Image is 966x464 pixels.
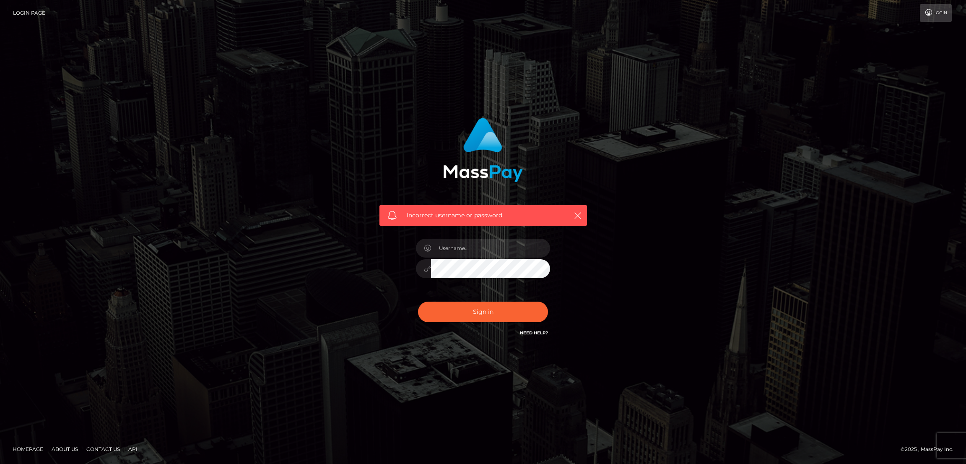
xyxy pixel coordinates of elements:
a: About Us [48,443,81,456]
a: API [125,443,141,456]
a: Login [920,4,952,22]
a: Need Help? [520,330,548,336]
a: Homepage [9,443,47,456]
span: Incorrect username or password. [407,211,560,220]
a: Contact Us [83,443,123,456]
img: MassPay Login [443,118,523,182]
button: Sign in [418,302,548,322]
div: © 2025 , MassPay Inc. [901,445,960,454]
a: Login Page [13,4,45,22]
input: Username... [431,239,550,258]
